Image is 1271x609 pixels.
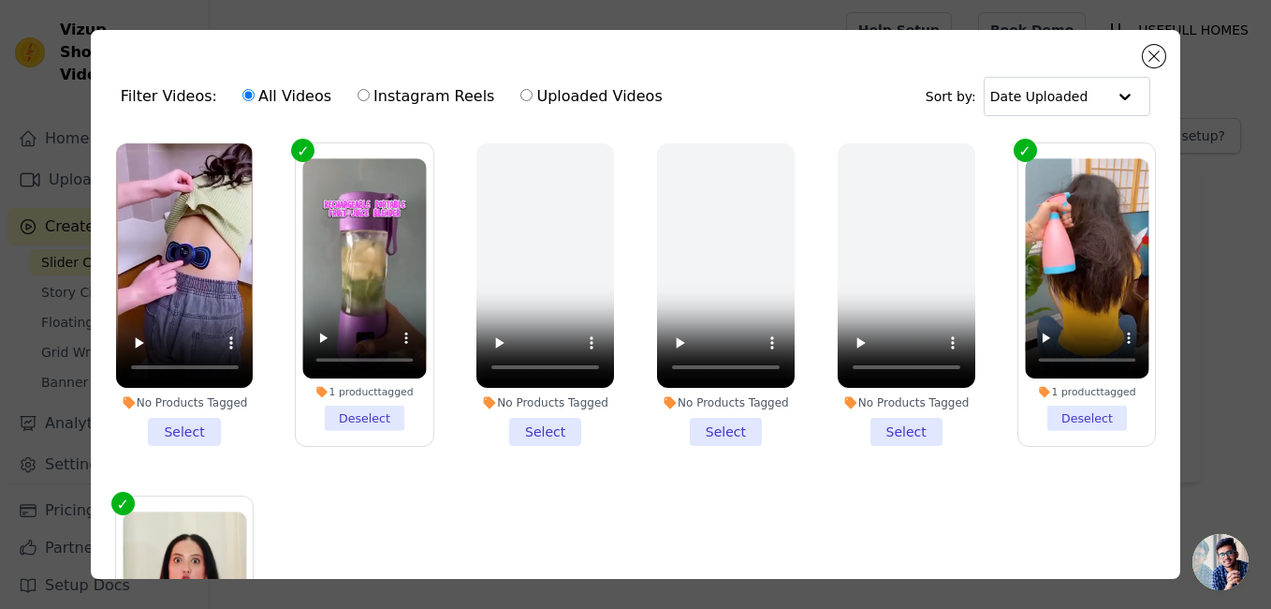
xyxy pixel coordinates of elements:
div: No Products Tagged [476,395,614,410]
label: All Videos [241,84,332,109]
label: Instagram Reels [357,84,495,109]
div: No Products Tagged [838,395,975,410]
div: No Products Tagged [657,395,795,410]
div: 1 product tagged [1025,385,1148,398]
button: Close modal [1143,45,1165,67]
div: Sort by: [926,77,1151,116]
div: Filter Videos: [121,75,673,118]
div: No Products Tagged [116,395,254,410]
label: Uploaded Videos [519,84,663,109]
div: 1 product tagged [303,385,427,398]
a: Open chat [1192,534,1249,590]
